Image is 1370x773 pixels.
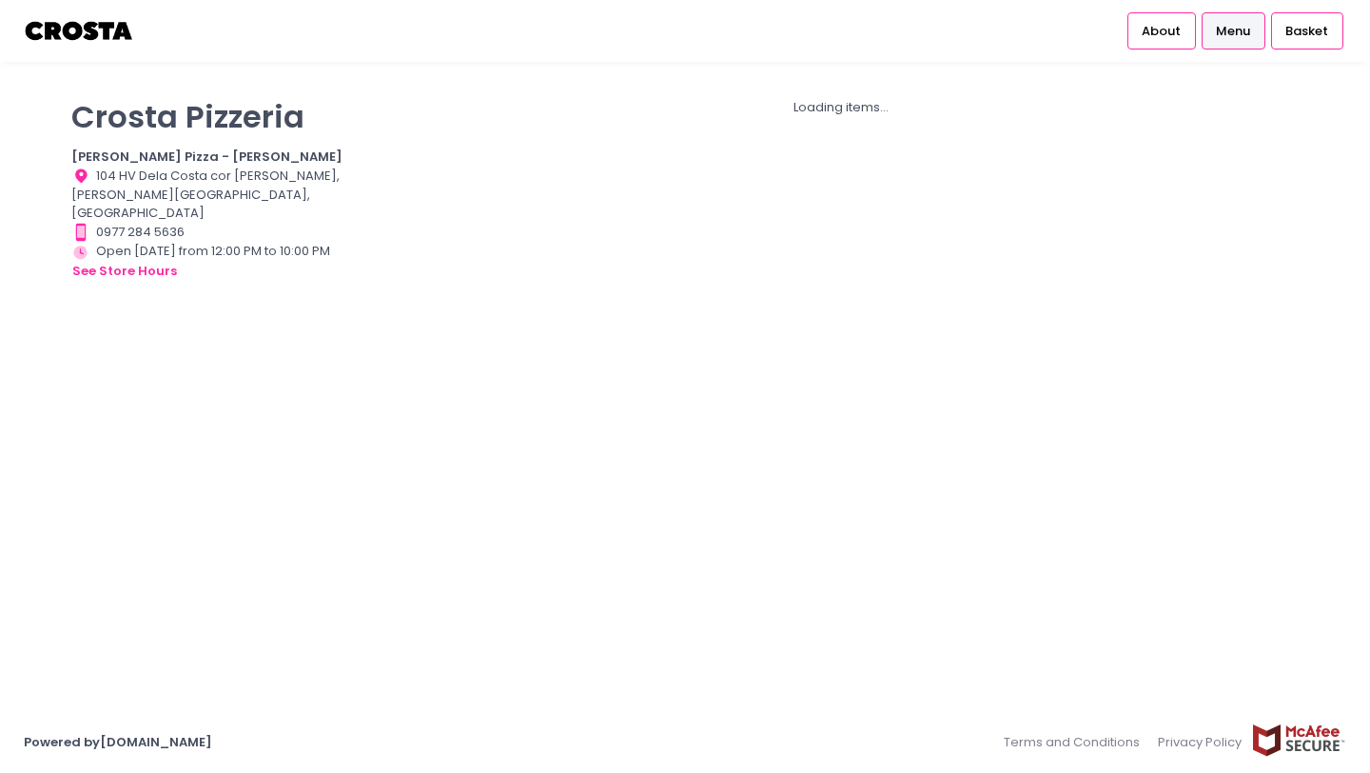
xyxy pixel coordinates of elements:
span: Menu [1216,22,1250,41]
a: About [1127,12,1196,49]
a: Terms and Conditions [1004,723,1149,761]
div: 104 HV Dela Costa cor [PERSON_NAME], [PERSON_NAME][GEOGRAPHIC_DATA], [GEOGRAPHIC_DATA] [71,167,361,223]
a: Menu [1202,12,1265,49]
div: Open [DATE] from 12:00 PM to 10:00 PM [71,242,361,282]
img: mcafee-secure [1251,723,1346,757]
a: Privacy Policy [1149,723,1252,761]
a: Powered by[DOMAIN_NAME] [24,733,212,751]
span: About [1142,22,1181,41]
p: Crosta Pizzeria [71,98,361,135]
button: see store hours [71,261,178,282]
b: [PERSON_NAME] Pizza - [PERSON_NAME] [71,148,342,166]
img: logo [24,14,135,48]
div: Loading items... [384,98,1299,117]
span: Basket [1285,22,1328,41]
div: 0977 284 5636 [71,223,361,242]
